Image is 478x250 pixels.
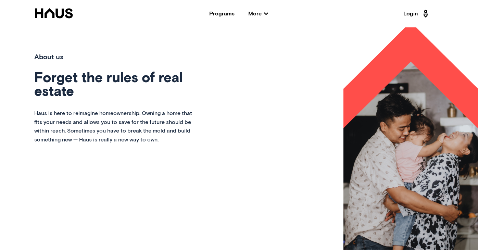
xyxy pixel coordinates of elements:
[34,109,198,144] p: Haus is here to reimagine homeownership. Owning a home that fits your needs and allows you to sav...
[343,22,478,250] img: 1JV7h-t.png
[34,72,198,99] h1: Forget the rules of real estate
[248,11,268,16] span: More
[34,51,198,63] div: About us
[403,8,430,19] a: Login
[209,11,235,16] a: Programs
